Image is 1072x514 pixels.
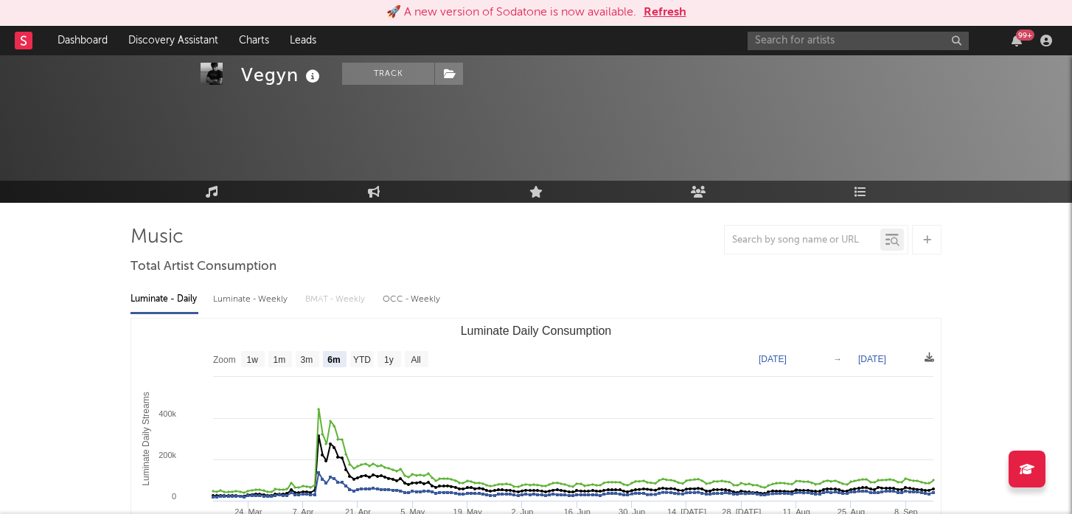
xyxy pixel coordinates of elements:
[725,235,880,246] input: Search by song name or URL
[858,354,886,364] text: [DATE]
[353,355,371,365] text: YTD
[1012,35,1022,46] button: 99+
[383,287,442,312] div: OCC - Weekly
[301,355,313,365] text: 3m
[130,258,276,276] span: Total Artist Consumption
[159,451,176,459] text: 200k
[130,287,198,312] div: Luminate - Daily
[241,63,324,87] div: Vegyn
[213,287,290,312] div: Luminate - Weekly
[172,492,176,501] text: 0
[229,26,279,55] a: Charts
[159,409,176,418] text: 400k
[411,355,420,365] text: All
[748,32,969,50] input: Search for artists
[274,355,286,365] text: 1m
[213,355,236,365] text: Zoom
[386,4,636,21] div: 🚀 A new version of Sodatone is now available.
[833,354,842,364] text: →
[141,392,151,485] text: Luminate Daily Streams
[759,354,787,364] text: [DATE]
[118,26,229,55] a: Discovery Assistant
[279,26,327,55] a: Leads
[644,4,686,21] button: Refresh
[47,26,118,55] a: Dashboard
[342,63,434,85] button: Track
[1016,29,1034,41] div: 99 +
[384,355,394,365] text: 1y
[327,355,340,365] text: 6m
[461,324,612,337] text: Luminate Daily Consumption
[247,355,259,365] text: 1w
